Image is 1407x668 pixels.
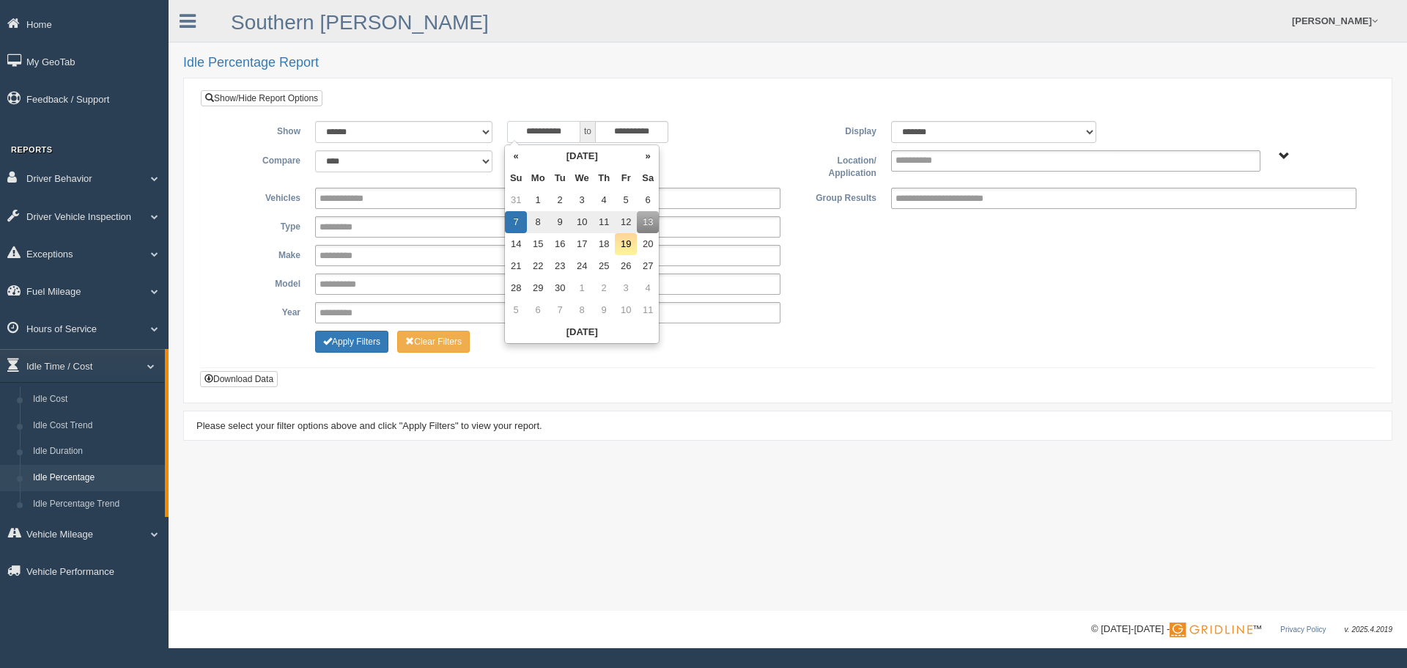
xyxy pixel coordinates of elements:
[231,11,489,34] a: Southern [PERSON_NAME]
[527,145,637,167] th: [DATE]
[549,211,571,233] td: 9
[26,413,165,439] a: Idle Cost Trend
[397,331,470,353] button: Change Filter Options
[593,299,615,321] td: 9
[571,233,593,255] td: 17
[615,167,637,189] th: Fr
[549,167,571,189] th: Tu
[505,211,527,233] td: 7
[527,233,549,255] td: 15
[571,299,593,321] td: 8
[549,189,571,211] td: 2
[637,299,659,321] td: 11
[212,245,308,263] label: Make
[571,211,593,233] td: 10
[593,255,615,277] td: 25
[315,331,388,353] button: Change Filter Options
[637,167,659,189] th: Sa
[26,491,165,518] a: Idle Percentage Trend
[637,145,659,167] th: »
[527,167,549,189] th: Mo
[212,150,308,168] label: Compare
[615,255,637,277] td: 26
[527,277,549,299] td: 29
[1280,625,1326,634] a: Privacy Policy
[505,299,527,321] td: 5
[212,121,308,139] label: Show
[527,299,549,321] td: 6
[637,277,659,299] td: 4
[1345,625,1392,634] span: v. 2025.4.2019
[788,150,884,180] label: Location/ Application
[549,277,571,299] td: 30
[196,420,542,431] span: Please select your filter options above and click "Apply Filters" to view your report.
[637,255,659,277] td: 27
[593,167,615,189] th: Th
[549,255,571,277] td: 23
[505,255,527,277] td: 21
[593,233,615,255] td: 18
[637,189,659,211] td: 6
[212,216,308,234] label: Type
[1091,622,1392,637] div: © [DATE]-[DATE] - ™
[580,121,595,143] span: to
[200,371,278,387] button: Download Data
[571,189,593,211] td: 3
[615,211,637,233] td: 12
[571,167,593,189] th: We
[637,211,659,233] td: 13
[615,299,637,321] td: 10
[183,56,1392,70] h2: Idle Percentage Report
[505,233,527,255] td: 14
[212,188,308,205] label: Vehicles
[212,274,308,291] label: Model
[527,211,549,233] td: 8
[615,189,637,211] td: 5
[593,277,615,299] td: 2
[201,90,322,106] a: Show/Hide Report Options
[615,233,637,255] td: 19
[212,302,308,320] label: Year
[549,299,571,321] td: 7
[505,189,527,211] td: 31
[26,438,165,465] a: Idle Duration
[26,465,165,491] a: Idle Percentage
[527,255,549,277] td: 22
[1170,623,1252,637] img: Gridline
[571,255,593,277] td: 24
[527,189,549,211] td: 1
[26,386,165,413] a: Idle Cost
[549,233,571,255] td: 16
[505,277,527,299] td: 28
[571,277,593,299] td: 1
[593,211,615,233] td: 11
[788,188,884,205] label: Group Results
[505,321,659,343] th: [DATE]
[593,189,615,211] td: 4
[615,277,637,299] td: 3
[637,233,659,255] td: 20
[505,167,527,189] th: Su
[788,121,884,139] label: Display
[505,145,527,167] th: «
